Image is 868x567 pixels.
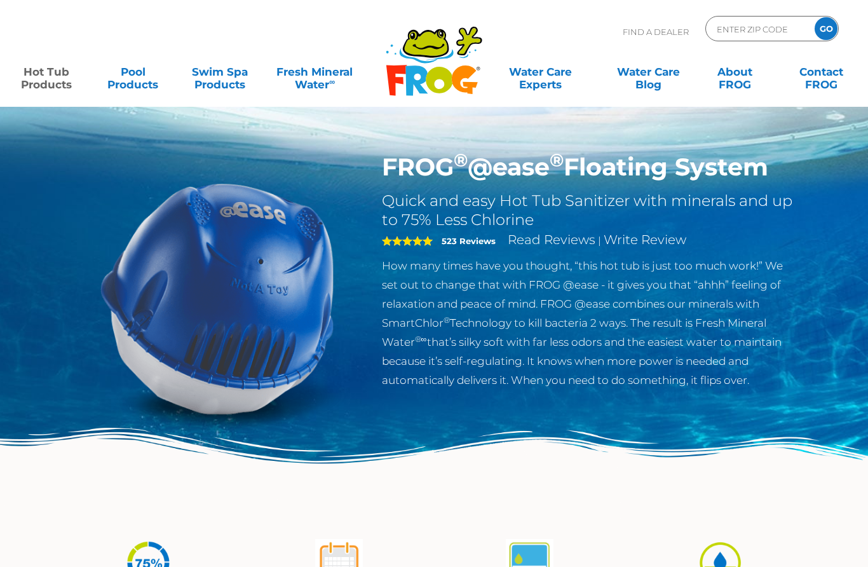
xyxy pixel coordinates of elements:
sup: ®∞ [415,334,427,344]
sup: ∞ [329,77,335,86]
a: Hot TubProducts [13,59,80,85]
a: Swim SpaProducts [186,59,254,85]
a: Fresh MineralWater∞ [273,59,357,85]
a: AboutFROG [702,59,769,85]
a: PoolProducts [99,59,166,85]
p: How many times have you thought, “this hot tub is just too much work!” We set out to change that ... [382,256,797,390]
a: ContactFROG [788,59,855,85]
a: Water CareExperts [485,59,595,85]
img: hot-tub-product-atease-system.png [72,153,363,444]
p: Find A Dealer [623,16,689,48]
h2: Quick and easy Hot Tub Sanitizer with minerals and up to 75% Less Chlorine [382,191,797,229]
sup: ® [454,149,468,171]
a: Write Review [604,232,686,247]
span: 5 [382,236,433,246]
sup: ® [550,149,564,171]
a: Water CareBlog [614,59,682,85]
span: | [598,235,601,247]
strong: 523 Reviews [442,236,496,246]
a: Read Reviews [508,232,595,247]
sup: ® [444,315,450,325]
h1: FROG @ease Floating System [382,153,797,182]
input: GO [815,17,837,40]
input: Zip Code Form [715,20,801,38]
